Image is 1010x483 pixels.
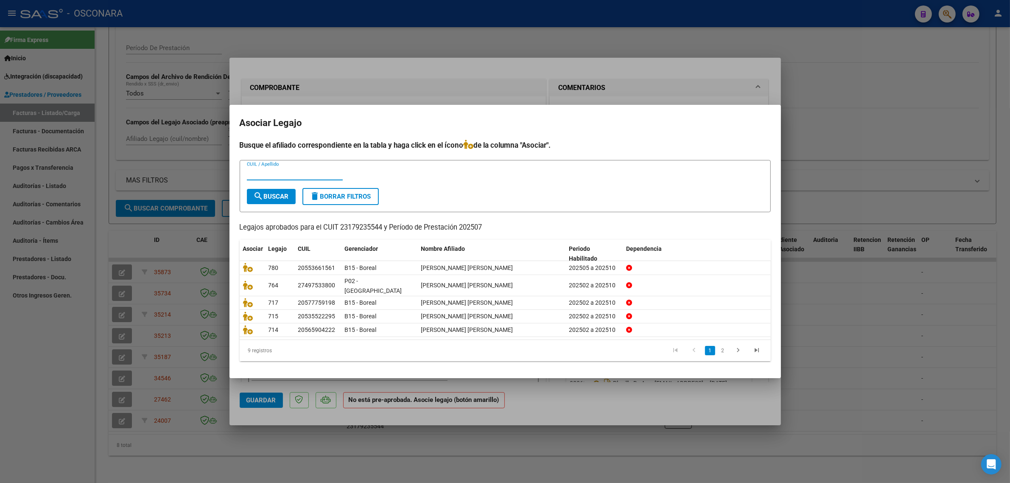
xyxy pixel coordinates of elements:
div: 20553661561 [298,263,336,273]
span: Legajo [269,245,287,252]
datatable-header-cell: CUIL [295,240,341,268]
a: go to first page [668,346,684,355]
span: ARACENA ZARATE CIRO BENJAMIN [421,264,513,271]
a: 2 [718,346,728,355]
span: CUIL [298,245,311,252]
datatable-header-cell: Legajo [265,240,295,268]
span: 717 [269,299,279,306]
span: Dependencia [626,245,662,252]
a: 1 [705,346,715,355]
div: 202505 a 202510 [569,263,619,273]
div: 20535522295 [298,312,336,321]
h4: Busque el afiliado correspondiente en la tabla y haga click en el ícono de la columna "Asociar". [240,140,771,151]
span: P02 - [GEOGRAPHIC_DATA] [345,278,402,294]
span: B15 - Boreal [345,264,377,271]
button: Borrar Filtros [302,188,379,205]
span: Asociar [243,245,263,252]
mat-icon: search [254,191,264,201]
div: Open Intercom Messenger [981,454,1002,475]
span: B15 - Boreal [345,313,377,320]
p: Legajos aprobados para el CUIT 23179235544 y Período de Prestación 202507 [240,222,771,233]
span: 764 [269,282,279,289]
datatable-header-cell: Asociar [240,240,265,268]
span: 715 [269,313,279,320]
div: 202502 a 202510 [569,281,619,290]
mat-icon: delete [310,191,320,201]
span: Gerenciador [345,245,378,252]
li: page 2 [716,343,729,358]
li: page 1 [704,343,716,358]
datatable-header-cell: Nombre Afiliado [418,240,566,268]
a: go to last page [749,346,765,355]
div: 202502 a 202510 [569,312,619,321]
span: MARTINEZ BASTIAS JUAN CRUZ [421,313,513,320]
span: Borrar Filtros [310,193,371,200]
datatable-header-cell: Gerenciador [341,240,418,268]
div: 9 registros [240,340,344,361]
a: go to next page [730,346,747,355]
span: B15 - Boreal [345,299,377,306]
a: go to previous page [686,346,702,355]
div: 27497533800 [298,281,336,290]
span: RODRIGUEZ LUDMILA MAILEN GUADALUPE [421,282,513,289]
span: Buscar [254,193,289,200]
span: OROSCO AGUILERA GAEL FRANCISCO [421,326,513,333]
datatable-header-cell: Periodo Habilitado [565,240,623,268]
span: CHAVERO IBAÑEZ SALVADOR IGNACIO [421,299,513,306]
span: 780 [269,264,279,271]
datatable-header-cell: Dependencia [623,240,771,268]
div: 202502 a 202510 [569,325,619,335]
h2: Asociar Legajo [240,115,771,131]
span: B15 - Boreal [345,326,377,333]
div: 202502 a 202510 [569,298,619,308]
span: 714 [269,326,279,333]
span: Periodo Habilitado [569,245,597,262]
span: Nombre Afiliado [421,245,465,252]
div: 20577759198 [298,298,336,308]
div: 20565904222 [298,325,336,335]
button: Buscar [247,189,296,204]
